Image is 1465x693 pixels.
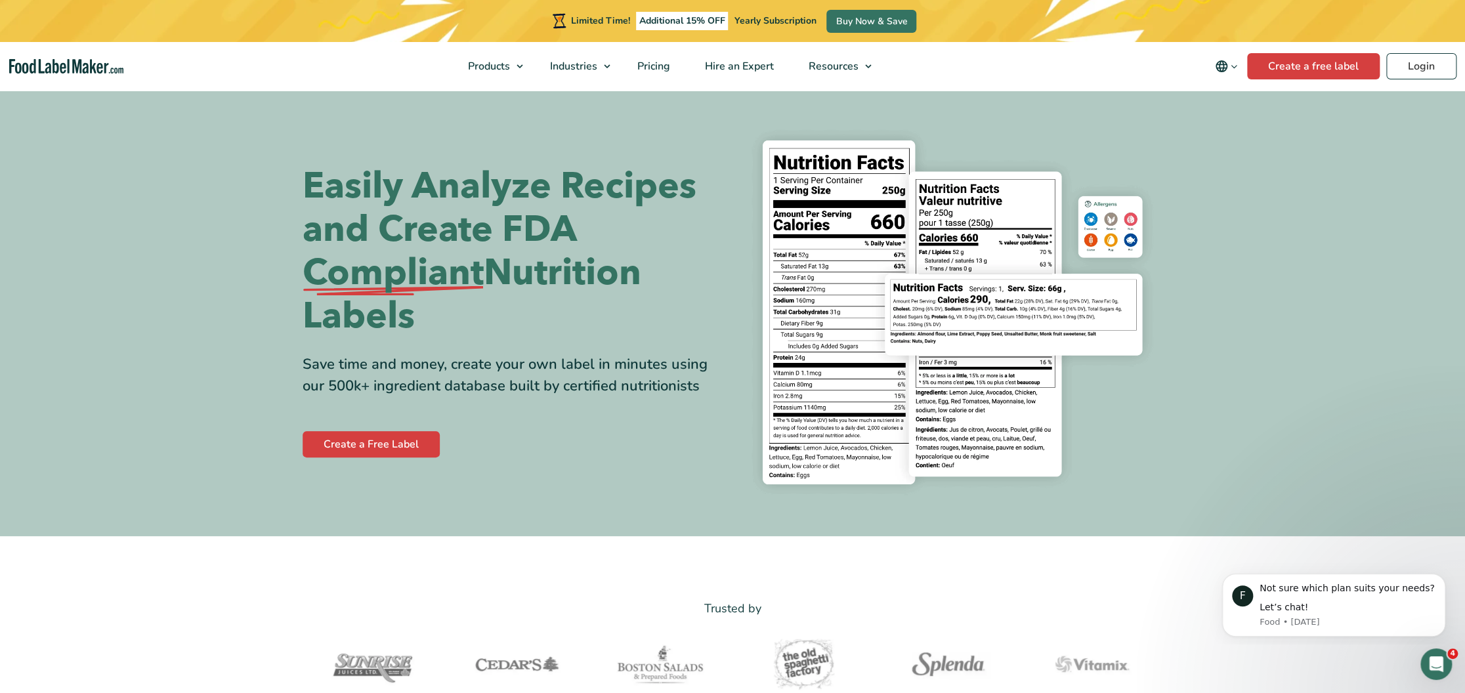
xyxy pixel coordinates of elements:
[571,14,630,27] span: Limited Time!
[303,165,723,338] h1: Easily Analyze Recipes and Create FDA Nutrition Labels
[734,14,816,27] span: Yearly Subscription
[303,599,1162,618] p: Trusted by
[805,59,860,73] span: Resources
[636,12,729,30] span: Additional 15% OFF
[633,59,671,73] span: Pricing
[533,42,617,91] a: Industries
[546,59,599,73] span: Industries
[701,59,775,73] span: Hire an Expert
[9,59,123,74] a: Food Label Maker homepage
[1247,53,1380,79] a: Create a free label
[1447,648,1458,659] span: 4
[464,59,511,73] span: Products
[451,42,530,91] a: Products
[620,42,685,91] a: Pricing
[792,42,878,91] a: Resources
[303,251,484,295] span: Compliant
[826,10,916,33] a: Buy Now & Save
[1206,53,1247,79] button: Change language
[1420,648,1452,680] iframe: Intercom live chat
[303,354,723,397] div: Save time and money, create your own label in minutes using our 500k+ ingredient database built b...
[303,431,440,457] a: Create a Free Label
[1386,53,1456,79] a: Login
[688,42,788,91] a: Hire an Expert
[1202,562,1465,644] iframe: Intercom notifications message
